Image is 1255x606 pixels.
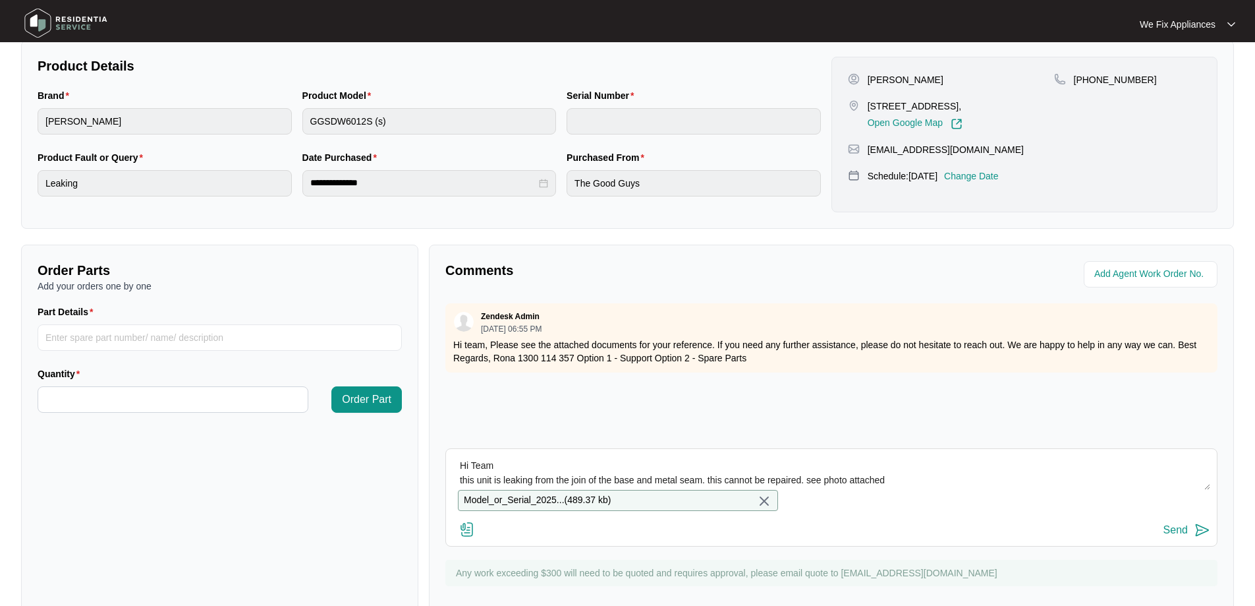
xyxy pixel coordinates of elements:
[848,73,860,85] img: user-pin
[868,143,1024,156] p: [EMAIL_ADDRESS][DOMAIN_NAME]
[1163,522,1210,539] button: Send
[481,311,540,322] p: Zendesk Admin
[38,280,402,293] p: Add your orders one by one
[868,100,962,113] p: [STREET_ADDRESS],
[38,261,402,280] p: Order Parts
[38,108,292,135] input: Brand
[1094,266,1210,282] input: Add Agent Work Order No.
[302,108,557,135] input: Product Model
[38,387,308,412] input: Quantity
[1054,73,1066,85] img: map-pin
[944,169,999,183] p: Change Date
[20,3,112,43] img: residentia service logo
[453,456,1210,490] textarea: Hi Team this unit is leaking from the join of the base and metal seam. this cannot be repaired. s...
[1163,524,1188,536] div: Send
[464,493,611,508] p: Model_or_Serial_2025... ( 489.37 kb )
[1194,522,1210,538] img: send-icon.svg
[951,118,962,130] img: Link-External
[38,151,148,164] label: Product Fault or Query
[567,151,650,164] label: Purchased From
[302,89,377,102] label: Product Model
[38,57,821,75] p: Product Details
[454,312,474,332] img: user.svg
[848,143,860,155] img: map-pin
[756,493,772,509] img: close
[38,367,85,380] label: Quantity
[445,261,822,280] p: Comments
[848,100,860,111] img: map-pin
[453,338,1210,365] p: Hi team, Please see the attached documents for your reference. If you need any further assistance...
[567,89,639,102] label: Serial Number
[302,151,382,164] label: Date Purchased
[331,386,402,413] button: Order Part
[1074,73,1157,86] p: [PHONE_NUMBER]
[481,325,542,333] p: [DATE] 06:55 PM
[848,169,860,181] img: map-pin
[38,89,74,102] label: Brand
[567,170,821,197] input: Purchased From
[310,176,537,190] input: Date Purchased
[342,392,391,408] span: Order Part
[38,170,292,197] input: Product Fault or Query
[868,118,962,130] a: Open Google Map
[1140,18,1215,31] p: We Fix Appliances
[456,566,1211,580] p: Any work exceeding $300 will need to be quoted and requires approval, please email quote to [EMAI...
[868,169,937,183] p: Schedule: [DATE]
[868,73,943,86] p: [PERSON_NAME]
[38,305,99,318] label: Part Details
[567,108,821,135] input: Serial Number
[459,522,475,537] img: file-attachment-doc.svg
[1227,21,1235,28] img: dropdown arrow
[38,324,402,351] input: Part Details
